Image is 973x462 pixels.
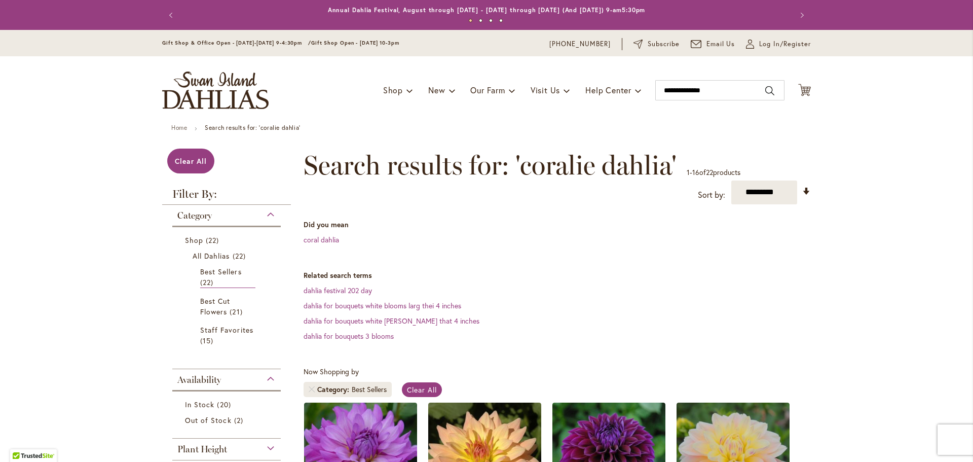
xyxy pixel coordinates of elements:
[469,19,472,22] button: 1 of 4
[470,85,505,95] span: Our Farm
[200,296,255,317] a: Best Cut Flowers
[648,39,680,49] span: Subscribe
[791,5,811,25] button: Next
[687,164,740,181] p: - of products
[304,235,339,244] a: coral dahlia
[175,156,207,166] span: Clear All
[200,335,216,346] span: 15
[311,40,399,46] span: Gift Shop Open - [DATE] 10-3pm
[217,399,233,410] span: 20
[200,325,253,335] span: Staff Favorites
[185,415,271,425] a: Out of Stock 2
[233,251,248,261] span: 22
[185,235,271,245] a: Shop
[167,149,214,173] a: Clear All
[206,235,221,245] span: 22
[746,39,811,49] a: Log In/Register
[230,306,245,317] span: 21
[162,5,182,25] button: Previous
[759,39,811,49] span: Log In/Register
[692,167,699,177] span: 16
[200,325,255,346] a: Staff Favorites
[177,444,227,455] span: Plant Height
[304,367,359,376] span: Now Shopping by
[162,72,269,109] a: store logo
[309,386,315,393] a: Remove Category Best Sellers
[706,167,713,177] span: 22
[304,150,677,181] span: Search results for: 'coralie dahlia'
[304,220,811,230] dt: Did you mean
[706,39,735,49] span: Email Us
[200,277,216,288] span: 22
[185,415,232,425] span: Out of Stock
[193,251,263,261] a: All Dahlias
[304,316,479,326] a: dahlia for bouquets white [PERSON_NAME] that 4 inches
[383,85,403,95] span: Shop
[328,6,646,14] a: Annual Dahlia Festival, August through [DATE] - [DATE] through [DATE] (And [DATE]) 9-am5:30pm
[193,251,230,261] span: All Dahlias
[304,331,394,341] a: dahlia for bouquets 3 blooms
[531,85,560,95] span: Visit Us
[549,39,611,49] a: [PHONE_NUMBER]
[171,124,187,131] a: Home
[479,19,482,22] button: 2 of 4
[407,385,437,395] span: Clear All
[304,270,811,280] dt: Related search terms
[698,186,725,204] label: Sort by:
[200,267,242,276] span: Best Sellers
[352,384,387,395] div: Best Sellers
[633,39,680,49] a: Subscribe
[317,384,352,395] span: Category
[205,124,301,131] strong: Search results for: 'coralie dahlia'
[691,39,735,49] a: Email Us
[177,210,212,221] span: Category
[499,19,503,22] button: 4 of 4
[185,235,203,245] span: Shop
[402,382,442,397] a: Clear All
[185,400,214,409] span: In Stock
[304,301,461,310] a: dahlia for bouquets white blooms larg thei 4 inches
[687,167,690,177] span: 1
[177,374,221,385] span: Availability
[200,266,255,288] a: Best Sellers
[428,85,445,95] span: New
[162,189,291,205] strong: Filter By:
[185,399,271,410] a: In Stock 20
[162,40,311,46] span: Gift Shop & Office Open - [DATE]-[DATE] 9-4:30pm /
[200,296,230,316] span: Best Cut Flowers
[489,19,493,22] button: 3 of 4
[585,85,631,95] span: Help Center
[234,415,246,425] span: 2
[304,286,372,295] a: dahlia festival 202 day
